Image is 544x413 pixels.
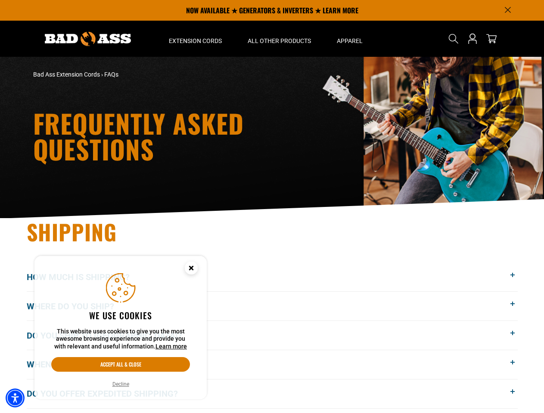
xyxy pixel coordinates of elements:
[27,358,176,371] span: When will my order get here?
[155,343,187,350] a: This website uses cookies to give you the most awesome browsing experience and provide you with r...
[466,21,479,57] a: Open this option
[169,37,222,45] span: Extension Cords
[248,37,311,45] span: All Other Products
[27,271,143,284] span: How much is shipping?
[27,216,117,247] span: Shipping
[176,256,207,283] button: Close this option
[34,256,207,400] aside: Cookie Consent
[33,71,100,78] a: Bad Ass Extension Cords
[33,70,348,79] nav: breadcrumbs
[104,71,118,78] span: FAQs
[27,321,518,350] button: Do you ship to [GEOGRAPHIC_DATA]?
[33,110,348,162] h1: Frequently Asked Questions
[51,357,190,372] button: Accept all & close
[51,310,190,321] h2: We use cookies
[485,34,498,44] a: cart
[324,21,376,57] summary: Apparel
[27,292,518,321] button: Where do you ship?
[27,329,195,342] span: Do you ship to [GEOGRAPHIC_DATA]?
[337,37,363,45] span: Apparel
[45,32,131,46] img: Bad Ass Extension Cords
[235,21,324,57] summary: All Other Products
[101,71,103,78] span: ›
[27,350,518,379] button: When will my order get here?
[110,380,132,388] button: Decline
[156,21,235,57] summary: Extension Cords
[27,300,127,313] span: Where do you ship?
[27,263,518,292] button: How much is shipping?
[51,328,190,351] p: This website uses cookies to give you the most awesome browsing experience and provide you with r...
[27,379,518,408] button: Do you offer expedited shipping?
[447,32,460,46] summary: Search
[6,388,25,407] div: Accessibility Menu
